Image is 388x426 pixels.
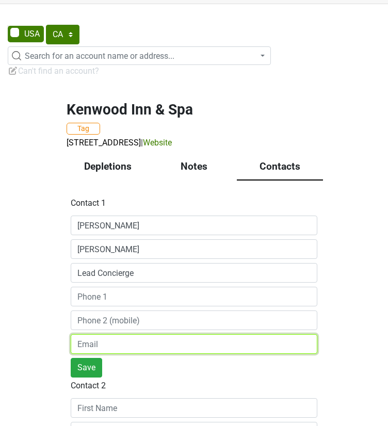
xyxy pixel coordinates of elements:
[71,380,106,392] label: Contact 2
[67,137,321,149] p: |
[71,287,317,306] input: Phone 1
[71,239,317,259] input: Last Name
[143,138,172,148] a: Website
[71,216,317,235] input: First Name
[8,65,18,76] img: Edit
[151,154,237,181] div: Notes
[71,263,317,283] input: Title
[8,66,99,76] span: Can't find an account?
[67,123,100,135] button: Tag
[71,334,317,354] input: Email
[67,101,321,119] h2: Kenwood Inn & Spa
[25,51,174,61] span: Search for an account name or address...
[71,310,317,330] input: Phone 2 (mobile)
[71,197,106,209] label: Contact 1
[67,138,141,148] a: [STREET_ADDRESS]
[71,398,317,418] input: First Name
[65,154,151,181] div: Depletions
[71,358,102,378] button: Save
[237,154,323,181] div: Contacts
